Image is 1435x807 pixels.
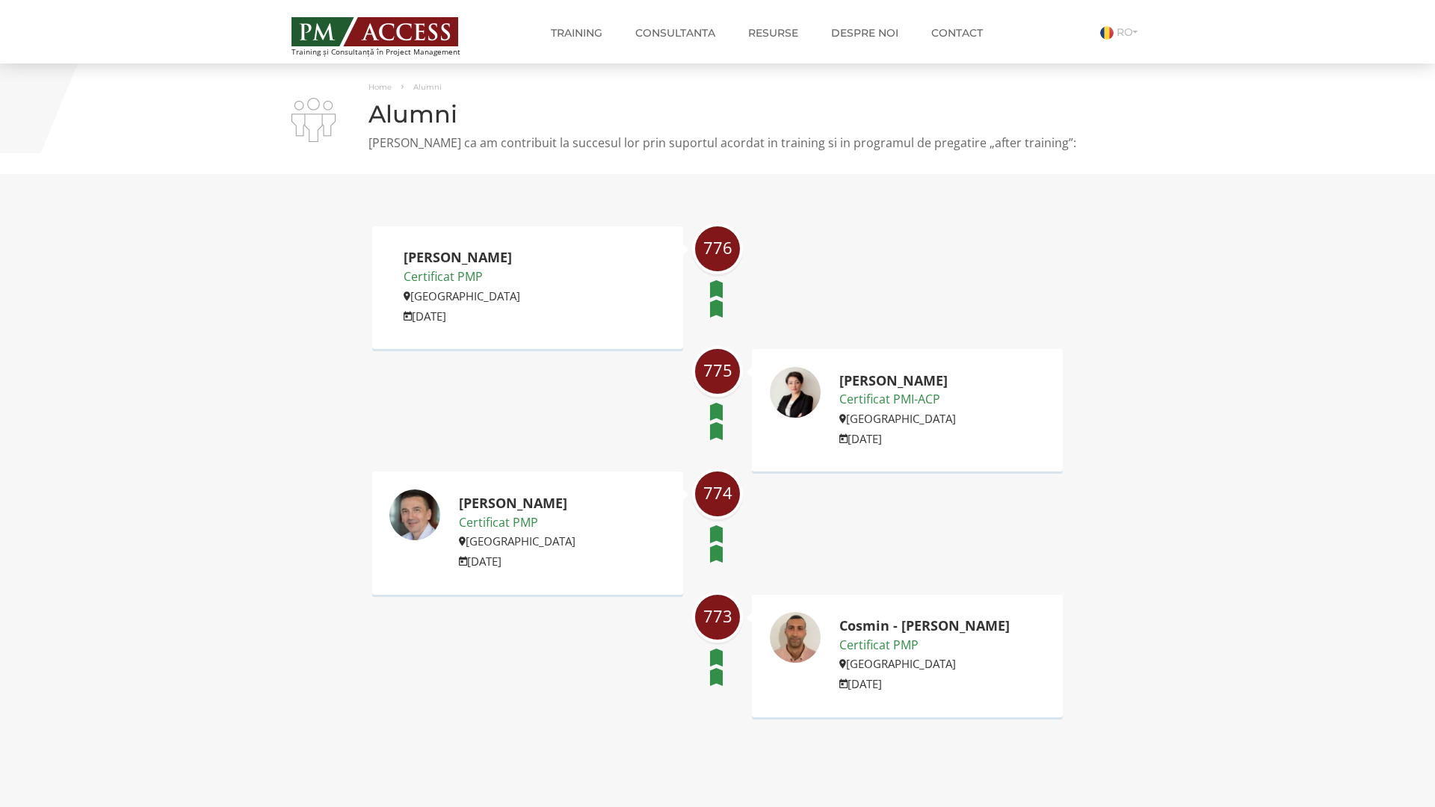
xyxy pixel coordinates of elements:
h2: Cosmin - [PERSON_NAME] [839,619,1010,634]
p: [GEOGRAPHIC_DATA] [404,287,520,305]
p: [GEOGRAPHIC_DATA] [839,655,1010,672]
a: Despre noi [820,18,910,48]
a: Training [540,18,614,48]
p: [DATE] [404,307,520,325]
h1: Alumni [291,101,1144,127]
p: Certificat PMP [839,636,1010,655]
p: [DATE] [839,430,956,448]
span: 776 [695,238,740,257]
a: Home [368,82,392,92]
p: [GEOGRAPHIC_DATA] [459,532,575,550]
span: 774 [695,483,740,502]
img: Romana [1100,26,1114,40]
span: Alumni [413,82,442,92]
span: 773 [695,607,740,625]
h2: [PERSON_NAME] [839,374,956,389]
img: Alexandru Grosu [389,489,441,541]
a: Resurse [737,18,809,48]
p: [GEOGRAPHIC_DATA] [839,409,956,427]
h2: [PERSON_NAME] [459,496,575,511]
a: Consultanta [624,18,726,48]
span: 775 [695,361,740,380]
p: Certificat PMP [404,268,520,287]
a: Training și Consultanță în Project Management [291,13,488,56]
p: Certificat PMP [459,513,575,533]
p: [PERSON_NAME] ca am contribuit la succesul lor prin suportul acordat in training si in programul ... [291,134,1144,152]
p: Certificat PMI-ACP [839,390,956,409]
p: [DATE] [839,675,1010,693]
img: i-02.png [291,98,336,142]
a: RO [1100,25,1144,39]
p: [DATE] [459,552,575,570]
img: PM ACCESS - Echipa traineri si consultanti certificati PMP: Narciss Popescu, Mihai Olaru, Monica ... [291,17,458,46]
img: Luiza Popescu [769,366,821,418]
img: Cosmin - Alexandru Buliga [769,611,821,664]
h2: [PERSON_NAME] [404,250,520,265]
span: Training și Consultanță în Project Management [291,48,488,56]
a: Contact [920,18,994,48]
